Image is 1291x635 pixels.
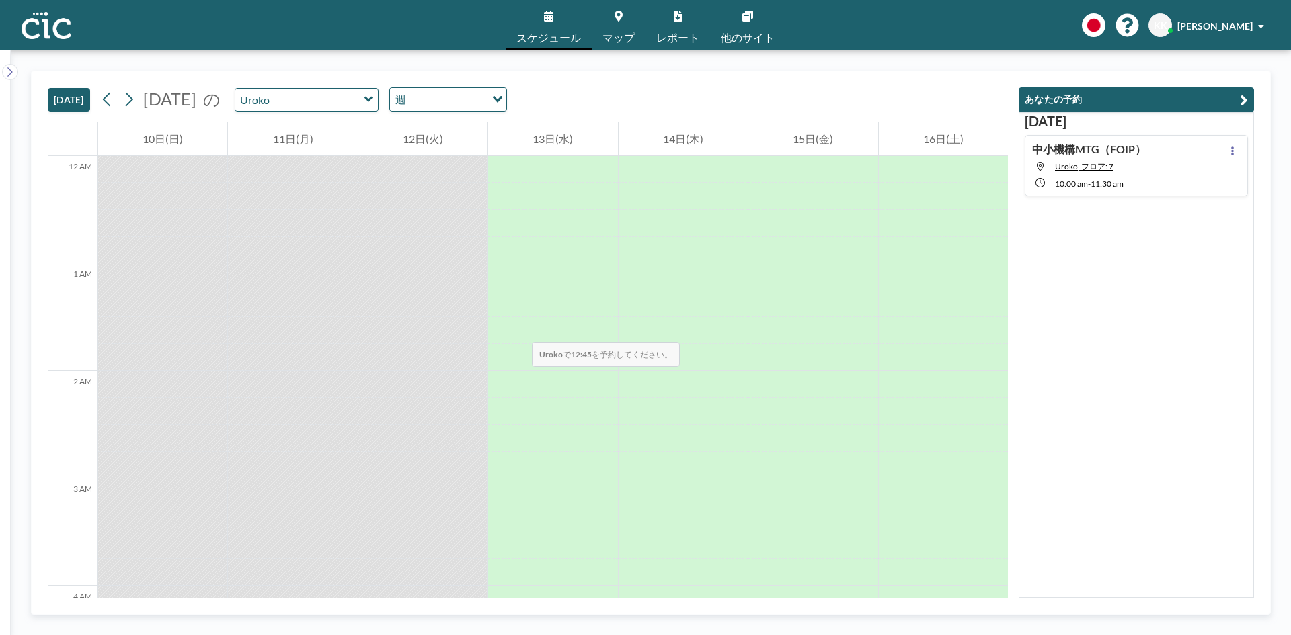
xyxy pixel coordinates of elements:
[48,156,97,263] div: 12 AM
[602,32,635,43] span: マップ
[516,32,581,43] span: スケジュール
[656,32,699,43] span: レポート
[488,122,617,156] div: 13日(水)
[1154,19,1167,32] span: KK
[619,122,748,156] div: 14日(木)
[410,91,484,108] input: Search for option
[48,263,97,371] div: 1 AM
[539,349,563,359] b: Uroko
[1177,20,1253,32] span: [PERSON_NAME]
[1025,113,1248,130] h3: [DATE]
[22,12,71,39] img: organization-logo
[571,349,592,359] b: 12:45
[532,342,680,367] span: で を予約してください。
[748,122,877,156] div: 15日(金)
[48,478,97,586] div: 3 AM
[235,89,364,111] input: Uroko
[98,122,227,156] div: 10日(日)
[721,32,775,43] span: 他のサイト
[48,371,97,478] div: 2 AM
[228,122,357,156] div: 11日(月)
[1091,179,1124,189] span: 11:30 AM
[879,122,1008,156] div: 16日(土)
[1032,142,1146,156] h4: 中小機構MTG（FOIP）
[1019,87,1254,112] button: あなたの予約
[1055,161,1113,171] span: Uroko, フロア: 7
[1055,179,1088,189] span: 10:00 AM
[48,88,90,112] button: [DATE]
[1088,179,1091,189] span: -
[393,91,409,108] span: 週
[358,122,487,156] div: 12日(火)
[390,88,506,111] div: Search for option
[143,89,196,109] span: [DATE]
[203,89,221,110] span: の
